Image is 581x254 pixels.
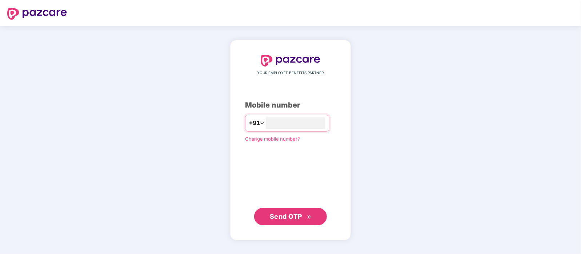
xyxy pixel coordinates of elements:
[7,8,67,20] img: logo
[270,213,302,220] span: Send OTP
[257,70,324,76] span: YOUR EMPLOYEE BENEFITS PARTNER
[307,215,312,219] span: double-right
[260,121,264,125] span: down
[254,208,327,225] button: Send OTPdouble-right
[249,118,260,128] span: +91
[245,136,300,142] a: Change mobile number?
[245,100,336,111] div: Mobile number
[261,55,320,66] img: logo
